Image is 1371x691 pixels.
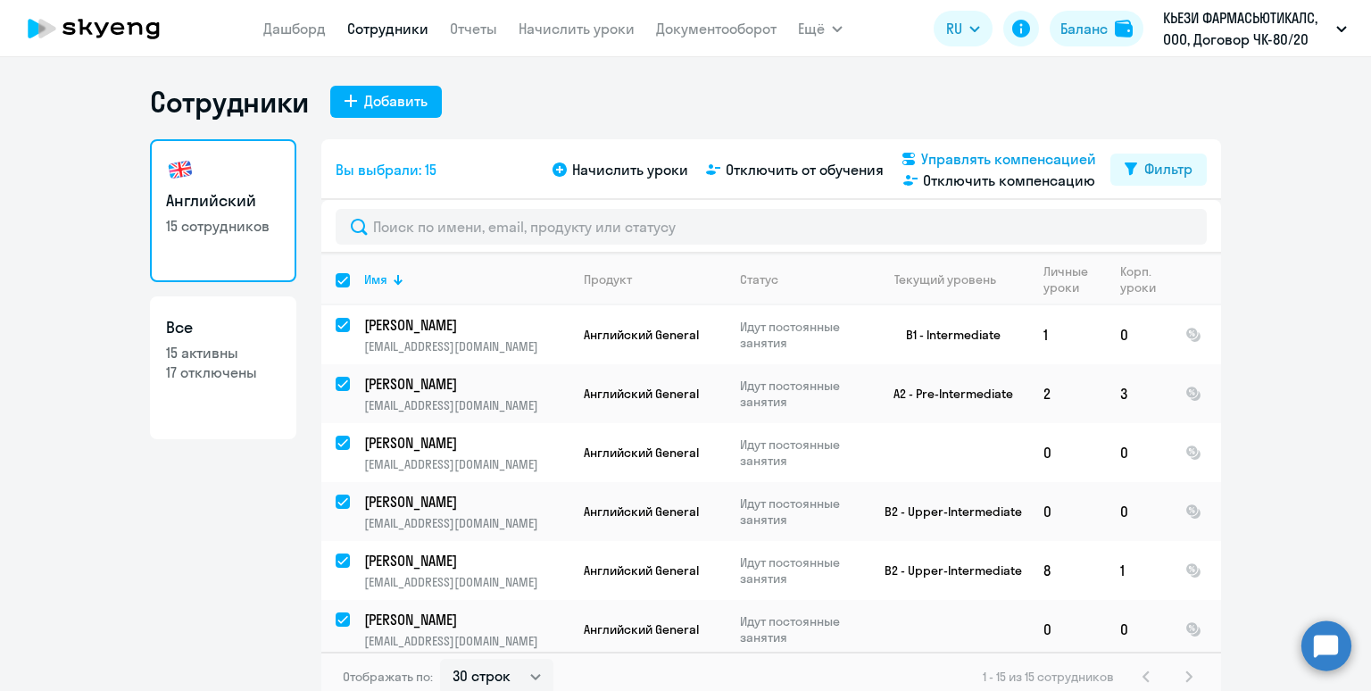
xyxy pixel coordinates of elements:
span: Английский General [584,445,699,461]
span: Отключить от обучения [726,159,884,180]
img: english [166,155,195,184]
p: КЬЕЗИ ФАРМАСЬЮТИКАЛС, ООО, Договор ЧК-80/20 [1163,7,1329,50]
td: 0 [1029,600,1106,659]
p: [PERSON_NAME] [364,551,566,570]
span: 1 - 15 из 15 сотрудников [983,669,1114,685]
a: Отчеты [450,20,497,37]
span: Английский General [584,386,699,402]
span: Английский General [584,504,699,520]
p: Идут постоянные занятия [740,554,862,587]
td: A2 - Pre-Intermediate [863,364,1029,423]
div: Продукт [584,271,632,287]
button: RU [934,11,993,46]
p: [EMAIL_ADDRESS][DOMAIN_NAME] [364,515,569,531]
div: Добавить [364,90,428,112]
td: B2 - Upper-Intermediate [863,541,1029,600]
span: Отображать по: [343,669,433,685]
p: [PERSON_NAME] [364,315,566,335]
input: Поиск по имени, email, продукту или статусу [336,209,1207,245]
a: [PERSON_NAME] [364,492,569,512]
span: Английский General [584,562,699,579]
span: Начислить уроки [572,159,688,180]
button: Балансbalance [1050,11,1143,46]
img: balance [1115,20,1133,37]
div: Корп. уроки [1120,263,1170,296]
a: Сотрудники [347,20,428,37]
span: Управлять компенсацией [921,148,1096,170]
a: [PERSON_NAME] [364,433,569,453]
div: Текущий уровень [894,271,996,287]
p: 15 сотрудников [166,216,280,236]
td: 8 [1029,541,1106,600]
div: Текущий уровень [877,271,1028,287]
td: 0 [1029,482,1106,541]
button: КЬЕЗИ ФАРМАСЬЮТИКАЛС, ООО, Договор ЧК-80/20 [1154,7,1356,50]
p: Идут постоянные занятия [740,437,862,469]
a: Английский15 сотрудников [150,139,296,282]
div: Статус [740,271,862,287]
p: 17 отключены [166,362,280,382]
div: Имя [364,271,569,287]
a: [PERSON_NAME] [364,374,569,394]
a: Начислить уроки [519,20,635,37]
a: [PERSON_NAME] [364,551,569,570]
div: Статус [740,271,778,287]
p: 15 активны [166,343,280,362]
p: Идут постоянные занятия [740,319,862,351]
a: Дашборд [263,20,326,37]
h3: Все [166,316,280,339]
span: Английский General [584,327,699,343]
h1: Сотрудники [150,84,309,120]
td: 0 [1106,305,1171,364]
td: 0 [1106,482,1171,541]
button: Добавить [330,86,442,118]
p: [PERSON_NAME] [364,433,566,453]
td: 0 [1106,423,1171,482]
p: Идут постоянные занятия [740,378,862,410]
p: [EMAIL_ADDRESS][DOMAIN_NAME] [364,633,569,649]
p: [EMAIL_ADDRESS][DOMAIN_NAME] [364,338,569,354]
p: Идут постоянные занятия [740,495,862,528]
span: Отключить компенсацию [923,170,1095,191]
td: 3 [1106,364,1171,423]
p: [EMAIL_ADDRESS][DOMAIN_NAME] [364,397,569,413]
a: [PERSON_NAME] [364,610,569,629]
td: 1 [1106,541,1171,600]
a: [PERSON_NAME] [364,315,569,335]
p: [PERSON_NAME] [364,374,566,394]
a: Документооборот [656,20,777,37]
td: 0 [1029,423,1106,482]
td: 2 [1029,364,1106,423]
td: 1 [1029,305,1106,364]
p: [PERSON_NAME] [364,492,566,512]
span: Вы выбрали: 15 [336,159,436,180]
td: B2 - Upper-Intermediate [863,482,1029,541]
button: Ещё [798,11,843,46]
td: 0 [1106,600,1171,659]
div: Фильтр [1144,158,1192,179]
span: Ещё [798,18,825,39]
span: RU [946,18,962,39]
td: B1 - Intermediate [863,305,1029,364]
div: Личные уроки [1043,263,1105,296]
p: Идут постоянные занятия [740,613,862,645]
span: Английский General [584,621,699,637]
p: [EMAIL_ADDRESS][DOMAIN_NAME] [364,456,569,472]
div: Продукт [584,271,725,287]
div: Корп. уроки [1120,263,1156,296]
p: [PERSON_NAME] [364,610,566,629]
a: Все15 активны17 отключены [150,296,296,439]
p: [EMAIL_ADDRESS][DOMAIN_NAME] [364,574,569,590]
div: Имя [364,271,387,287]
div: Баланс [1060,18,1108,39]
div: Личные уроки [1043,263,1089,296]
button: Фильтр [1110,154,1207,186]
h3: Английский [166,189,280,212]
